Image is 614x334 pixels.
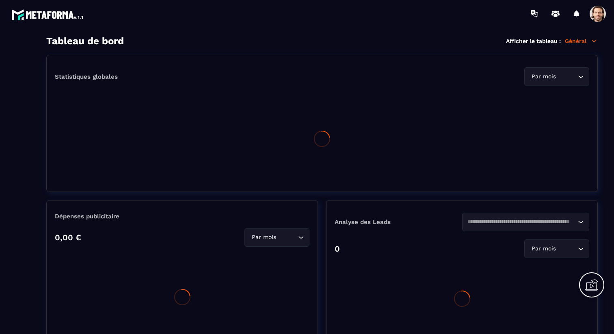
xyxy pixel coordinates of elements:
[55,73,118,80] p: Statistiques globales
[46,35,124,47] h3: Tableau de bord
[11,7,84,22] img: logo
[558,244,576,253] input: Search for option
[565,37,598,45] p: Général
[506,38,561,44] p: Afficher le tableau :
[278,233,296,242] input: Search for option
[524,67,589,86] div: Search for option
[530,244,558,253] span: Par mois
[55,213,309,220] p: Dépenses publicitaire
[244,228,309,247] div: Search for option
[467,218,576,226] input: Search for option
[524,239,589,258] div: Search for option
[55,233,81,242] p: 0,00 €
[335,244,340,254] p: 0
[558,72,576,81] input: Search for option
[250,233,278,242] span: Par mois
[335,218,462,226] p: Analyse des Leads
[530,72,558,81] span: Par mois
[462,213,590,231] div: Search for option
